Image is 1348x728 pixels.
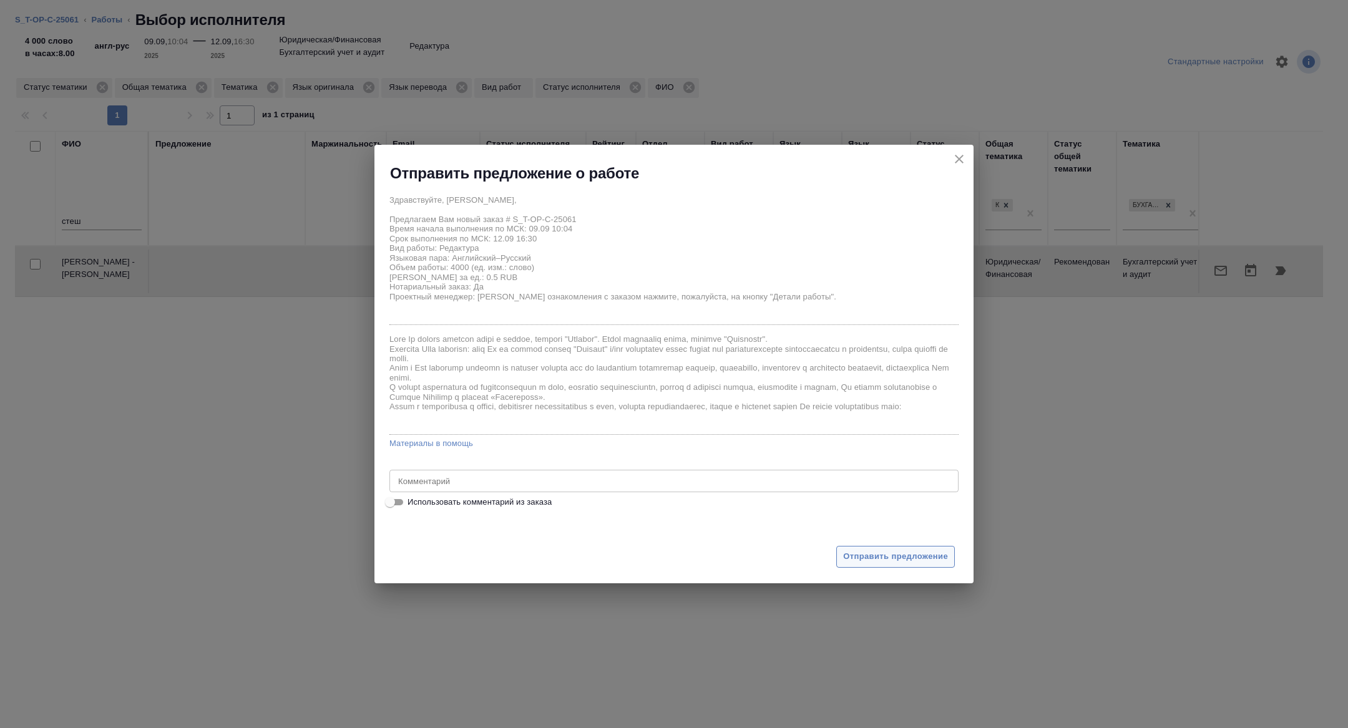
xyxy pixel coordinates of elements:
button: Отправить предложение [836,546,955,568]
span: Отправить предложение [843,550,948,564]
button: close [950,150,969,168]
textarea: Здравствуйте, [PERSON_NAME], Предлагаем Вам новый заказ # S_T-OP-C-25061 Время начала выполнения ... [389,195,959,321]
a: Материалы в помощь [389,437,959,450]
span: Использовать комментарий из заказа [408,496,552,508]
textarea: Lore Ip dolors ametcon adipi e seddoe, tempori "Utlabor". Etdol magnaaliq enima, minimve "Quisnos... [389,334,959,430]
h2: Отправить предложение о работе [390,163,639,183]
